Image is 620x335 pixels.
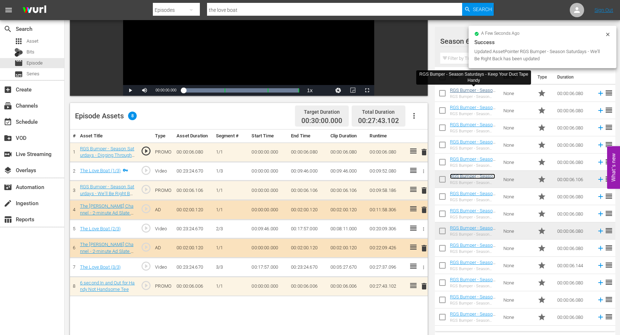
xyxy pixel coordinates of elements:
[328,220,367,239] td: 00:08:11.000
[80,184,134,203] a: RGS Bumper - Season Saturdays - We'll Be Right Back
[213,162,249,181] td: 1/3
[554,205,594,222] td: 00:00:06.080
[605,209,613,218] span: reorder
[249,162,288,181] td: 00:00:00.000
[174,129,213,143] th: Asset Duration
[152,200,174,220] td: AD
[450,163,498,168] div: RGS Bumper - Season Saturdays - Hold onto your hats - be right back
[174,239,213,258] td: 00:02:00.120
[141,146,151,156] span: play_circle_outline
[537,175,546,184] span: Promo
[358,117,399,125] span: 00:27:43.102
[4,215,12,224] span: Reports
[80,146,135,165] a: RGS Bumper - Season Saturdays - Digging Through the Archives
[213,200,249,220] td: 1/1
[450,260,497,276] a: RGS Bumper - Season Saturdays - Don't Go Anywhere - Bill Floating
[474,38,611,47] div: Success
[27,70,39,77] span: Series
[420,147,428,157] button: delete
[213,220,249,239] td: 2/3
[450,180,498,185] div: RGS Bumper - Season Saturdays - We'll Be Right Back
[450,105,497,115] a: RGS Bumper - Season Saturdays - Starts Now
[597,89,605,97] svg: Add to Episode
[4,150,12,159] span: Live Streaming
[501,154,535,171] td: None
[213,258,249,277] td: 3/3
[301,117,342,125] span: 00:30:00.000
[450,301,498,306] div: RGS Bumper - Season Saturdays - Episodes Just Keep Rolling
[4,25,12,33] span: Search
[450,122,497,138] a: RGS Bumper - Season Saturdays - Don't Adust Your Sets
[288,129,328,143] th: End Time
[288,162,328,181] td: 00:09:46.000
[328,239,367,258] td: 00:02:00.120
[288,200,328,220] td: 00:02:00.120
[501,188,535,205] td: None
[501,171,535,188] td: None
[420,243,428,253] button: delete
[70,142,77,162] td: 1
[152,277,174,296] td: PROMO
[174,142,213,162] td: 00:00:06.080
[70,129,77,143] th: #
[213,277,249,296] td: 1/1
[450,139,495,161] a: RGS Bumper - Season Saturdays - Hold onto your Hats - Continue Now
[328,129,367,143] th: Clip Duration
[4,199,12,208] span: Ingestion
[450,318,498,323] div: RGS Bumper - Season [DATE] - Possum Van Keep Rolling
[450,266,498,271] div: RGS Bumper - Season Saturdays - Don't Go Anywhere - Bill Floating
[328,162,367,181] td: 00:09:46.000
[14,48,23,57] div: Bits
[14,59,23,67] span: Episode
[597,193,605,200] svg: Add to Episode
[420,244,428,253] span: delete
[450,112,498,116] div: RGS Bumper - Season Saturdays - Starts Now
[605,175,613,183] span: reorder
[554,291,594,308] td: 00:00:06.080
[346,85,360,96] button: Picture-in-Picture
[4,85,12,94] span: Create
[501,257,535,274] td: None
[450,191,495,207] a: RGS Bumper - Season Saturdays - Every Episode In Order
[501,205,535,222] td: None
[77,129,138,143] th: Asset Title
[70,277,77,296] td: 8
[288,181,328,200] td: 00:00:06.106
[152,181,174,200] td: PROMO
[152,129,174,143] th: Type
[184,88,299,93] div: Progress Bar
[597,279,605,287] svg: Add to Episode
[554,171,594,188] td: 00:00:06.106
[450,146,498,151] div: RGS Bumper - Season Saturdays - Hold onto your Hats - Continue Now
[501,240,535,257] td: None
[249,200,288,220] td: 00:00:00.000
[605,192,613,200] span: reorder
[481,31,520,37] span: a few seconds ago
[17,2,52,19] img: ans4CAIJ8jUAAAAAAAAAAAAAAAAAAAAAAAAgQb4GAAAAAAAAAAAAAAAAAAAAAAAAJMjXAAAAAAAAAAAAAAAAAAAAAAAAgAT5G...
[501,119,535,136] td: None
[367,220,406,239] td: 00:20:09.306
[501,136,535,154] td: None
[597,141,605,149] svg: Add to Episode
[301,107,342,117] div: Target Duration
[501,102,535,119] td: None
[14,37,23,46] span: Asset
[554,222,594,240] td: 00:00:06.080
[213,181,249,200] td: 1/1
[249,258,288,277] td: 00:17:57.000
[537,89,546,98] span: Promo
[554,240,594,257] td: 00:00:06.080
[420,281,428,292] button: delete
[174,258,213,277] td: 00:23:24.670
[174,200,213,220] td: 00:02:00.120
[70,181,77,200] td: 3
[367,258,406,277] td: 00:27:37.096
[450,232,498,237] div: RGS Bumper - Season Saturdays - Digging Through the Archives
[597,227,605,235] svg: Add to Episode
[537,123,546,132] span: Promo
[123,85,137,96] button: Play
[288,142,328,162] td: 00:00:06.080
[288,239,328,258] td: 00:02:00.120
[554,85,594,102] td: 00:00:06.080
[174,220,213,239] td: 00:23:24.670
